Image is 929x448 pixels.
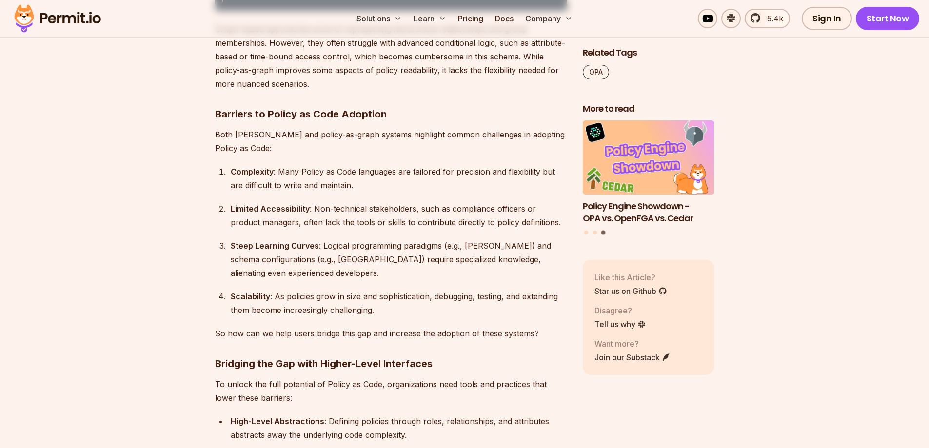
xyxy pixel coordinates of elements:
[353,9,406,28] button: Solutions
[583,121,714,225] a: Policy Engine Showdown - OPA vs. OpenFGA vs. Cedar Policy Engine Showdown - OPA vs. OpenFGA vs. C...
[583,121,714,225] li: 3 of 3
[856,7,920,30] a: Start Now
[583,200,714,225] h3: Policy Engine Showdown - OPA vs. OpenFGA vs. Cedar
[215,358,433,370] strong: Bridging the Gap with Higher-Level Interfaces
[231,290,567,317] div: : As policies grow in size and sophistication, debugging, testing, and extending them become incr...
[231,202,567,229] div: : Non-technical stakeholders, such as compliance officers or product managers, often lack the too...
[594,338,671,350] p: Want more?
[215,327,567,340] p: So how can we help users bridge this gap and increase the adoption of these systems?
[594,272,667,283] p: Like this Article?
[215,22,567,91] p: Graph-based approaches excel at representing hierarchical relationships and group memberships. Ho...
[583,47,714,59] h2: Related Tags
[594,318,646,330] a: Tell us why
[583,121,714,195] img: Policy Engine Showdown - OPA vs. OpenFGA vs. Cedar
[594,285,667,297] a: Star us on Github
[410,9,450,28] button: Learn
[802,7,852,30] a: Sign In
[231,204,310,214] strong: Limited Accessibility
[10,2,105,35] img: Permit logo
[583,103,714,115] h2: More to read
[454,9,487,28] a: Pricing
[593,231,597,235] button: Go to slide 2
[215,128,567,155] p: Both [PERSON_NAME] and policy-as-graph systems highlight common challenges in adopting Policy as ...
[491,9,517,28] a: Docs
[231,239,567,280] div: : Logical programming paradigms (e.g., [PERSON_NAME]) and schema configurations (e.g., [GEOGRAPHI...
[231,165,567,192] div: : Many Policy as Code languages are tailored for precision and flexibility but are difficult to w...
[594,351,671,363] a: Join our Substack
[584,231,588,235] button: Go to slide 1
[745,9,790,28] a: 5.4k
[215,108,387,120] strong: Barriers to Policy as Code Adoption
[583,121,714,236] div: Posts
[761,13,783,24] span: 5.4k
[231,292,270,301] strong: Scalability
[215,377,567,405] p: To unlock the full potential of Policy as Code, organizations need tools and practices that lower...
[583,65,609,79] a: OPA
[231,241,319,251] strong: Steep Learning Curves
[231,416,324,426] strong: High-Level Abstractions
[601,231,606,235] button: Go to slide 3
[594,305,646,316] p: Disagree?
[231,414,567,442] div: : Defining policies through roles, relationships, and attributes abstracts away the underlying co...
[521,9,576,28] button: Company
[231,167,274,176] strong: Complexity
